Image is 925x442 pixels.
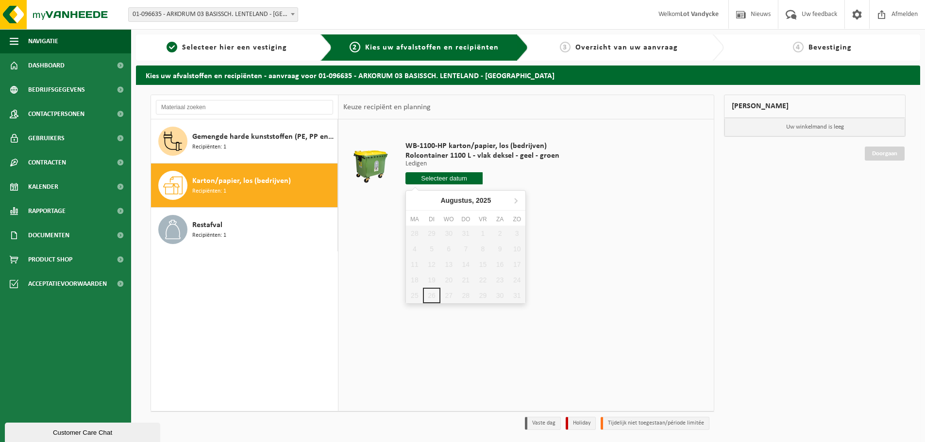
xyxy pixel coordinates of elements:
input: Selecteer datum [405,172,483,184]
a: Doorgaan [865,147,905,161]
span: Karton/papier, los (bedrijven) [192,175,291,187]
span: Rolcontainer 1100 L - vlak deksel - geel - groen [405,151,559,161]
span: Recipiënten: 1 [192,231,226,240]
span: Acceptatievoorwaarden [28,272,107,296]
div: Augustus, [437,193,495,208]
input: Materiaal zoeken [156,100,333,115]
div: do [457,214,474,224]
div: ma [406,214,423,224]
span: WB-1100-HP karton/papier, los (bedrijven) [405,141,559,151]
span: 4 [793,42,804,52]
span: Kalender [28,175,58,199]
span: Restafval [192,219,222,231]
p: Ledigen [405,161,559,167]
div: wo [440,214,457,224]
p: Uw winkelmand is leeg [724,118,905,136]
span: 01-096635 - ARKORUM 03 BASISSCH. LENTELAND - ROESELARE [129,8,298,21]
span: Recipiënten: 1 [192,187,226,196]
span: Product Shop [28,247,72,272]
span: 2 [350,42,360,52]
span: 3 [560,42,571,52]
div: Keuze recipiënt en planning [338,95,436,119]
span: Gemengde harde kunststoffen (PE, PP en PVC), recycleerbaar (industrieel) [192,131,335,143]
button: Karton/papier, los (bedrijven) Recipiënten: 1 [151,164,338,208]
span: Dashboard [28,53,65,78]
span: Contracten [28,150,66,175]
span: Rapportage [28,199,66,223]
iframe: chat widget [5,421,162,442]
div: vr [474,214,491,224]
button: Restafval Recipiënten: 1 [151,208,338,251]
li: Tijdelijk niet toegestaan/période limitée [601,417,709,430]
span: Recipiënten: 1 [192,143,226,152]
span: Bevestiging [808,44,852,51]
span: Selecteer hier een vestiging [182,44,287,51]
span: Bedrijfsgegevens [28,78,85,102]
span: Kies uw afvalstoffen en recipiënten [365,44,499,51]
button: Gemengde harde kunststoffen (PE, PP en PVC), recycleerbaar (industrieel) Recipiënten: 1 [151,119,338,164]
span: Overzicht van uw aanvraag [575,44,678,51]
li: Vaste dag [525,417,561,430]
div: [PERSON_NAME] [724,95,906,118]
strong: Lot Vandycke [680,11,719,18]
div: di [423,214,440,224]
span: Navigatie [28,29,58,53]
i: 2025 [476,197,491,204]
span: 1 [167,42,177,52]
a: 1Selecteer hier een vestiging [141,42,313,53]
li: Holiday [566,417,596,430]
span: Documenten [28,223,69,247]
div: zo [508,214,525,224]
span: Contactpersonen [28,102,84,126]
h2: Kies uw afvalstoffen en recipiënten - aanvraag voor 01-096635 - ARKORUM 03 BASISSCH. LENTELAND - ... [136,65,920,84]
span: Gebruikers [28,126,65,150]
div: za [491,214,508,224]
span: 01-096635 - ARKORUM 03 BASISSCH. LENTELAND - ROESELARE [128,7,298,22]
